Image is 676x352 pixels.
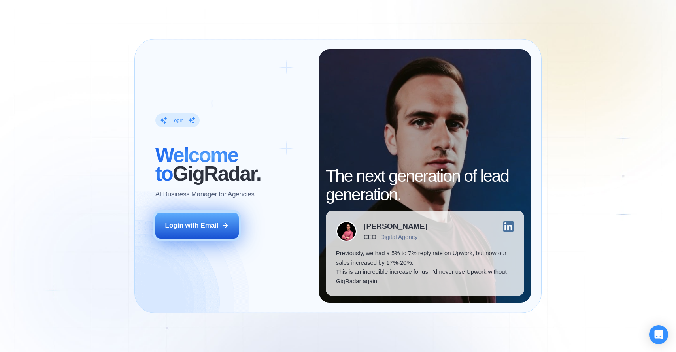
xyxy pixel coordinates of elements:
[155,213,239,239] button: Login with Email
[155,190,255,199] p: AI Business Manager for Agencies
[171,117,183,124] div: Login
[326,167,524,204] h2: The next generation of lead generation.
[336,248,514,286] p: Previously, we had a 5% to 7% reply rate on Upwork, but now our sales increased by 17%-20%. This ...
[364,222,427,230] div: [PERSON_NAME]
[165,221,219,230] div: Login with Email
[155,144,238,185] span: Welcome to
[380,233,417,240] div: Digital Agency
[649,325,668,344] div: Open Intercom Messenger
[155,146,309,183] h2: ‍ GigRadar.
[364,233,376,240] div: CEO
